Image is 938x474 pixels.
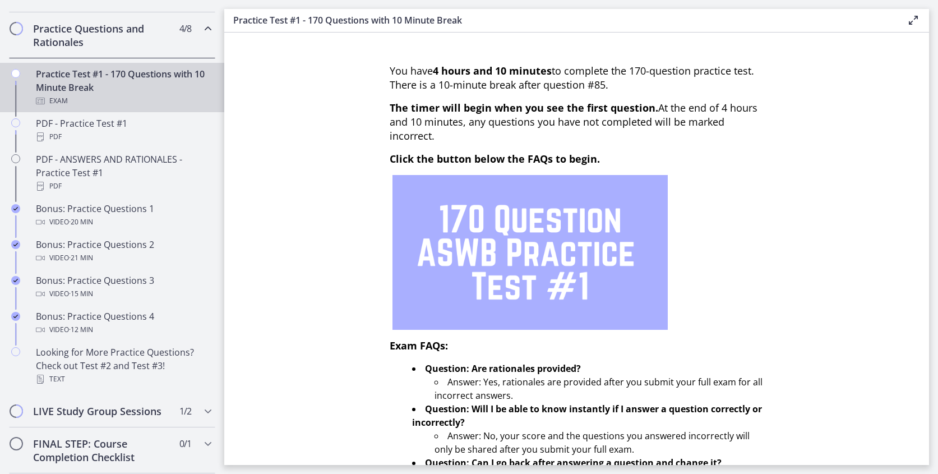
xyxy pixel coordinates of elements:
span: 4 / 8 [179,22,191,35]
span: You have to complete the 170-question practice test. There is a 10-minute break after question #85. [390,64,754,91]
div: Bonus: Practice Questions 3 [36,274,211,301]
span: · 20 min [69,215,93,229]
li: Answer: Yes, rationales are provided after you submit your full exam for all incorrect answers. [435,375,764,402]
i: Completed [11,240,20,249]
span: · 12 min [69,323,93,337]
i: Completed [11,276,20,285]
h2: Practice Questions and Rationales [33,22,170,49]
div: Text [36,372,211,386]
div: Video [36,287,211,301]
li: Answer: No, your score and the questions you answered incorrectly will only be shared after you s... [435,429,764,456]
h2: FINAL STEP: Course Completion Checklist [33,437,170,464]
span: 1 / 2 [179,404,191,418]
div: PDF [36,180,211,193]
span: The timer will begin when you see the first question. [390,101,658,114]
div: Bonus: Practice Questions 2 [36,238,211,265]
div: PDF - Practice Test #1 [36,117,211,144]
div: Video [36,215,211,229]
div: Bonus: Practice Questions 4 [36,310,211,337]
div: PDF [36,130,211,144]
strong: Question: Can I go back after answering a question and change it? [425,457,722,469]
strong: Question: Will I be able to know instantly if I answer a question correctly or incorrectly? [412,403,762,429]
div: Looking for More Practice Questions? Check out Test #2 and Test #3! [36,346,211,386]
span: 0 / 1 [179,437,191,450]
h3: Practice Test #1 - 170 Questions with 10 Minute Break [233,13,889,27]
div: Bonus: Practice Questions 1 [36,202,211,229]
div: PDF - ANSWERS AND RATIONALES - Practice Test #1 [36,153,211,193]
strong: 4 hours and 10 minutes [433,64,552,77]
i: Completed [11,312,20,321]
div: Video [36,251,211,265]
h2: LIVE Study Group Sessions [33,404,170,418]
span: Click the button below the FAQs to begin. [390,152,600,165]
div: Exam [36,94,211,108]
span: · 21 min [69,251,93,265]
div: Practice Test #1 - 170 Questions with 10 Minute Break [36,67,211,108]
div: Video [36,323,211,337]
span: Exam FAQs: [390,339,448,352]
span: · 15 min [69,287,93,301]
img: 1.png [392,175,668,330]
strong: Question: Are rationales provided? [425,362,581,375]
span: At the end of 4 hours and 10 minutes, any questions you have not completed will be marked incorrect. [390,101,757,142]
i: Completed [11,204,20,213]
